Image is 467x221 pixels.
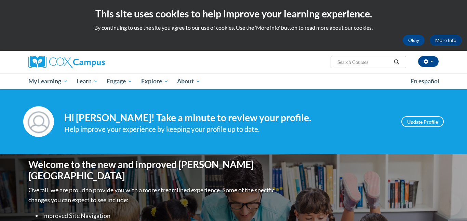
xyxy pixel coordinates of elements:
a: Explore [137,73,173,89]
span: Explore [141,77,169,85]
a: About [173,73,205,89]
a: Learn [72,73,103,89]
span: Learn [77,77,98,85]
span: Engage [107,77,132,85]
a: My Learning [24,73,72,89]
a: Cox Campus [28,56,158,68]
div: Help improve your experience by keeping your profile up to date. [64,124,391,135]
img: Cox Campus [28,56,105,68]
button: Search [391,58,402,66]
p: By continuing to use the site you agree to our use of cookies. Use the ‘More info’ button to read... [5,24,462,31]
iframe: Button to launch messaging window [440,194,462,216]
input: Search Courses [337,58,391,66]
img: Profile Image [23,106,54,137]
h2: This site uses cookies to help improve your learning experience. [5,7,462,20]
span: En español [411,78,439,85]
a: Engage [102,73,137,89]
h1: Welcome to the new and improved [PERSON_NAME][GEOGRAPHIC_DATA] [28,159,276,182]
button: Account Settings [418,56,439,67]
a: Update Profile [401,116,444,127]
h4: Hi [PERSON_NAME]! Take a minute to review your profile. [64,112,391,124]
div: Main menu [18,73,449,89]
a: En español [406,74,444,88]
span: My Learning [28,77,68,85]
button: Okay [403,35,425,46]
a: More Info [430,35,462,46]
li: Improved Site Navigation [42,211,276,221]
span: About [177,77,200,85]
p: Overall, we are proud to provide you with a more streamlined experience. Some of the specific cha... [28,185,276,205]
